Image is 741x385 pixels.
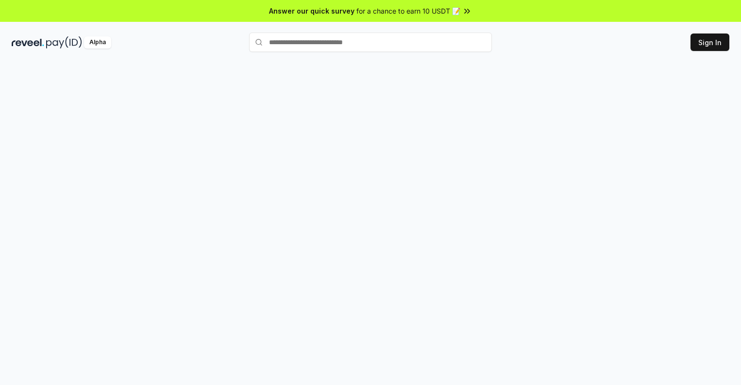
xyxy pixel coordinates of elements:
[269,6,354,16] span: Answer our quick survey
[12,36,44,49] img: reveel_dark
[356,6,460,16] span: for a chance to earn 10 USDT 📝
[84,36,111,49] div: Alpha
[690,33,729,51] button: Sign In
[46,36,82,49] img: pay_id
